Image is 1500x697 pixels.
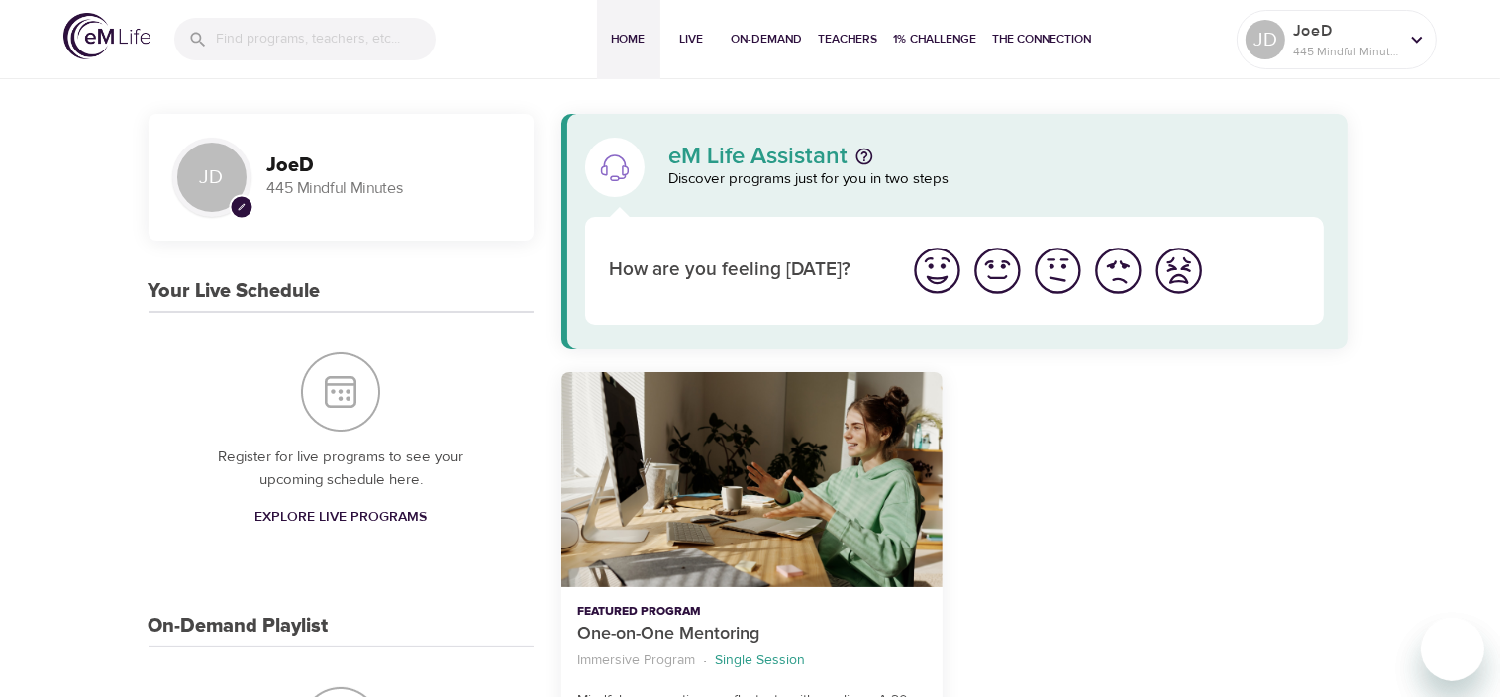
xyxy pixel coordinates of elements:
[732,29,803,50] span: On-Demand
[715,650,805,671] p: Single Session
[254,505,427,530] span: Explore Live Programs
[301,352,380,432] img: Your Live Schedule
[894,29,977,50] span: 1% Challenge
[149,615,329,638] h3: On-Demand Playlist
[1091,244,1146,298] img: bad
[188,447,494,491] p: Register for live programs to see your upcoming schedule here.
[247,499,435,536] a: Explore Live Programs
[577,647,927,674] nav: breadcrumb
[1028,241,1088,301] button: I'm feeling ok
[993,29,1092,50] span: The Connection
[1293,19,1398,43] p: JoeD
[1293,43,1398,60] p: 445 Mindful Minutes
[172,138,251,217] div: JD
[577,650,695,671] p: Immersive Program
[907,241,967,301] button: I'm feeling great
[1031,244,1085,298] img: ok
[1421,618,1484,681] iframe: Button to launch messaging window
[267,154,510,177] h3: JoeD
[910,244,964,298] img: great
[1149,241,1209,301] button: I'm feeling worst
[703,647,707,674] li: ·
[605,29,652,50] span: Home
[668,168,1325,191] p: Discover programs just for you in two steps
[216,18,436,60] input: Find programs, teachers, etc...
[577,603,927,621] p: Featured Program
[668,29,716,50] span: Live
[599,151,631,183] img: eM Life Assistant
[967,241,1028,301] button: I'm feeling good
[1151,244,1206,298] img: worst
[63,13,150,59] img: logo
[149,280,321,303] h3: Your Live Schedule
[668,145,848,168] p: eM Life Assistant
[609,256,883,285] p: How are you feeling [DATE]?
[267,177,510,200] p: 445 Mindful Minutes
[1246,20,1285,59] div: JD
[577,621,927,647] p: One-on-One Mentoring
[819,29,878,50] span: Teachers
[561,372,943,587] button: One-on-One Mentoring
[970,244,1025,298] img: good
[1088,241,1149,301] button: I'm feeling bad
